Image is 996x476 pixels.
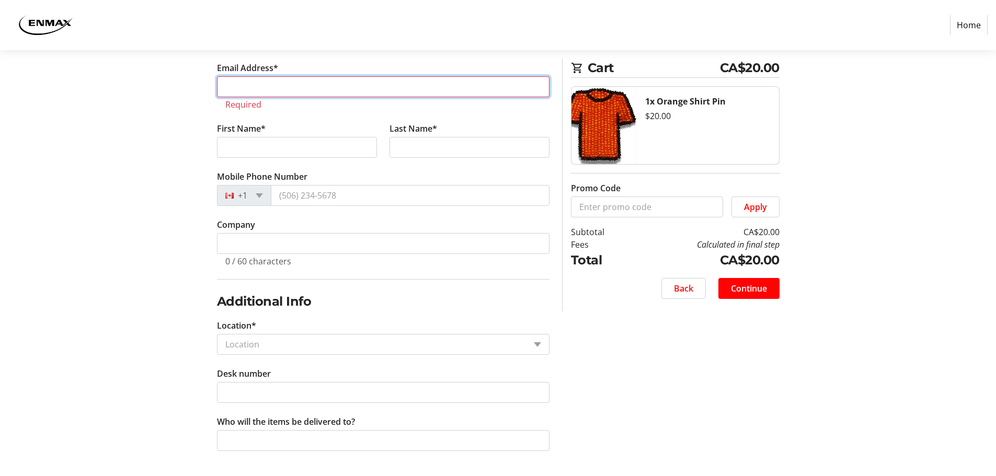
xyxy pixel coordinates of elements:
tr-error: Required [225,99,541,110]
td: Subtotal [571,226,631,238]
label: Who will the items be delivered to? [217,415,355,428]
a: Home [950,15,988,35]
span: CA$20.00 [720,59,780,77]
button: Apply [731,196,780,217]
td: Fees [571,238,631,251]
div: $20.00 [645,110,771,122]
strong: 1x Orange Shirt Pin [645,96,726,107]
label: Location* [217,319,256,332]
label: Email Address* [217,62,278,74]
td: CA$20.00 [631,251,780,270]
label: Company [217,218,255,231]
input: Enter promo code [571,196,723,217]
img: Orange Shirt Pin [571,87,637,164]
tr-character-limit: 0 / 60 characters [225,256,291,267]
span: Back [674,282,693,295]
label: Last Name* [390,122,437,135]
td: Total [571,251,631,270]
img: ENMAX 's Logo [8,4,83,46]
button: Back [661,278,706,299]
input: (506) 234-5678 [271,185,549,206]
span: Apply [744,201,767,213]
label: Desk number [217,367,271,380]
label: Promo Code [571,182,621,194]
td: CA$20.00 [631,226,780,238]
span: Cart [588,59,720,77]
h2: Additional Info [217,292,549,311]
label: Mobile Phone Number [217,170,307,183]
td: Calculated in final step [631,238,780,251]
label: First Name* [217,122,266,135]
button: Continue [718,278,780,299]
span: Continue [731,282,767,295]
